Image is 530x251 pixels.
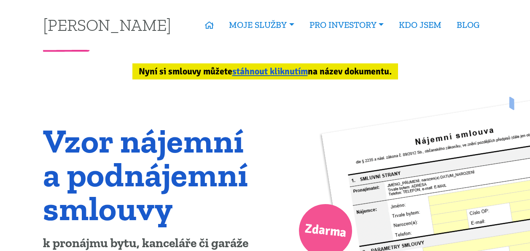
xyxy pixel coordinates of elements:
[43,124,259,225] h1: Vzor nájemní a podnájemní smlouvy
[304,218,347,244] span: Zdarma
[391,15,449,35] a: KDO JSEM
[132,63,398,79] div: Nyní si smlouvy můžete na název dokumentu.
[221,15,301,35] a: MOJE SLUŽBY
[43,16,171,33] a: [PERSON_NAME]
[302,15,391,35] a: PRO INVESTORY
[449,15,487,35] a: BLOG
[232,66,308,77] a: stáhnout kliknutím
